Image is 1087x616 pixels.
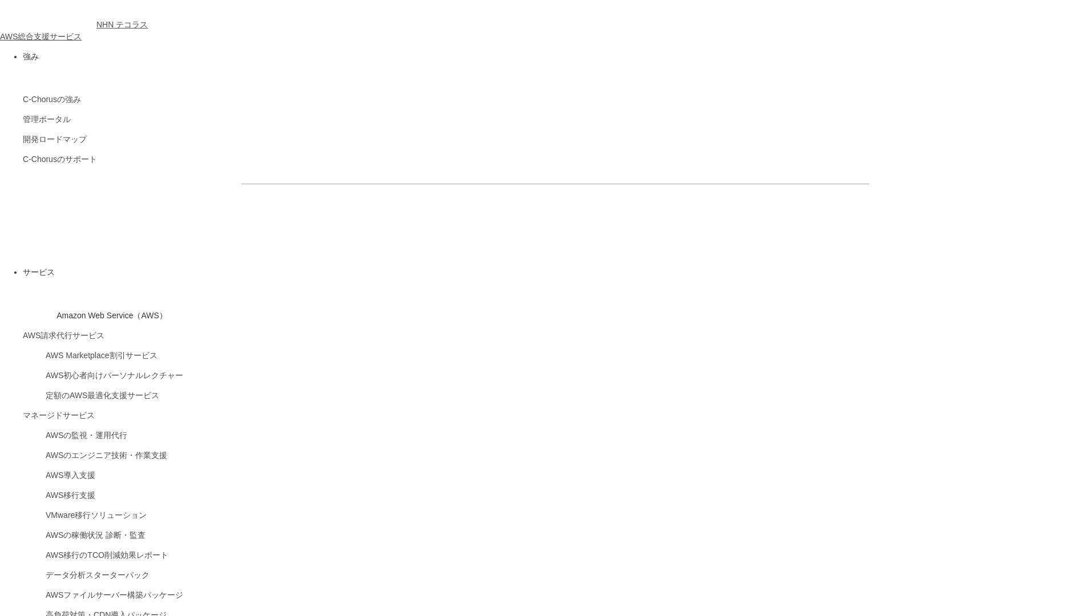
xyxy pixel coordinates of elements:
[46,550,168,560] a: AWS移行のTCO削減効果レポート
[23,155,97,164] a: C-Chorusのサポート
[46,451,167,460] a: AWSのエンジニア技術・作業支援
[46,431,127,440] a: AWSの監視・運用代行
[46,570,149,579] a: データ分析スターターパック
[56,311,167,320] span: Amazon Web Service（AWS）
[46,471,95,480] a: AWS導入支援
[46,491,95,500] a: AWS移行支援
[46,590,183,599] a: AWSファイルサーバー構築パッケージ
[46,371,183,380] a: AWS初心者向けパーソナルレクチャー
[46,391,159,400] a: 定額のAWS最適化支援サービス
[561,202,743,230] a: まずは相談する
[46,510,147,520] a: VMware移行ソリューション
[23,51,1087,63] p: 強み
[23,266,1087,278] p: サービス
[23,411,95,420] a: マネージドサービス
[23,115,71,124] a: 管理ポータル
[23,286,55,318] img: Amazon Web Service（AWS）
[23,331,104,340] a: AWS請求代行サービス
[23,95,81,104] a: C-Chorusの強み
[23,135,87,144] a: 開発ロードマップ
[46,351,157,360] a: AWS Marketplace割引サービス
[46,530,146,540] a: AWSの稼働状況 診断・監査
[367,202,549,230] a: 資料を請求する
